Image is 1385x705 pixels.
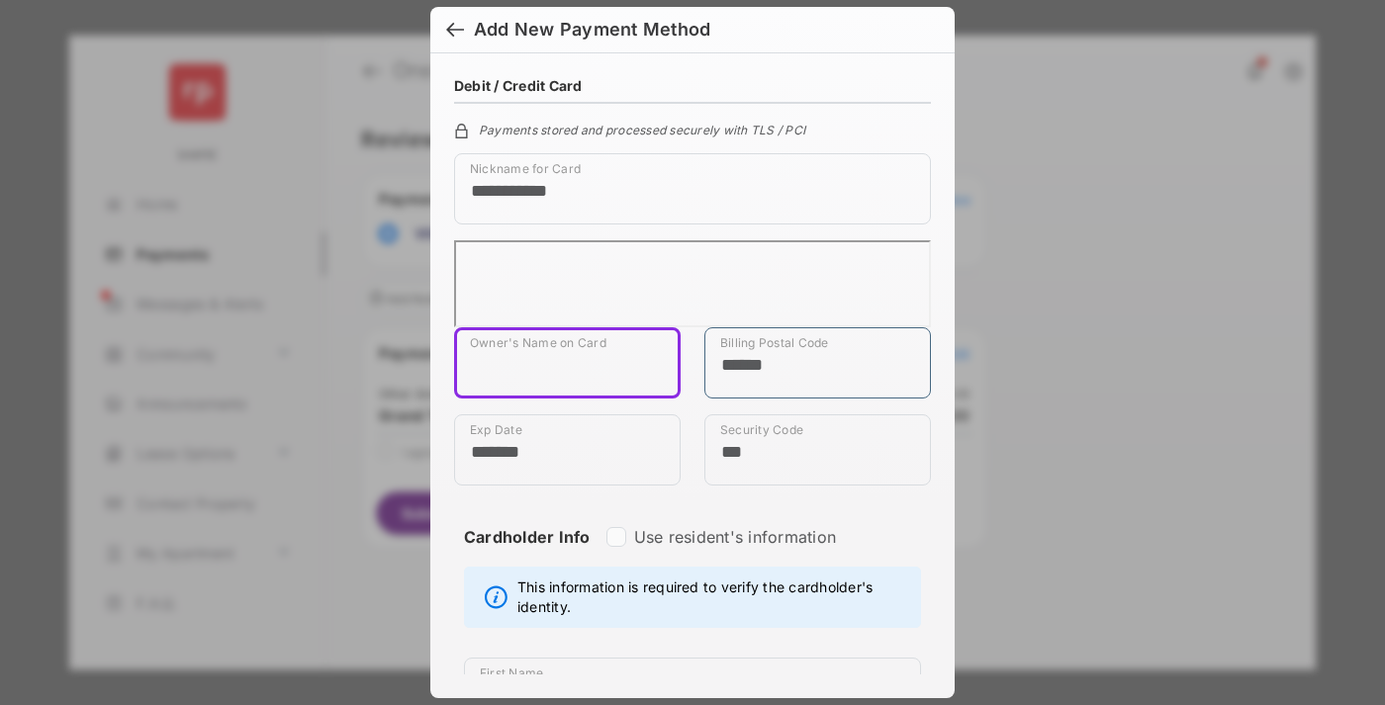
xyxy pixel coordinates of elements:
span: This information is required to verify the cardholder's identity. [517,577,910,617]
strong: Cardholder Info [464,527,591,582]
div: Add New Payment Method [474,19,710,41]
div: Payments stored and processed securely with TLS / PCI [454,120,931,137]
iframe: Credit card field [454,240,931,327]
h4: Debit / Credit Card [454,77,583,94]
label: Use resident's information [634,527,836,547]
